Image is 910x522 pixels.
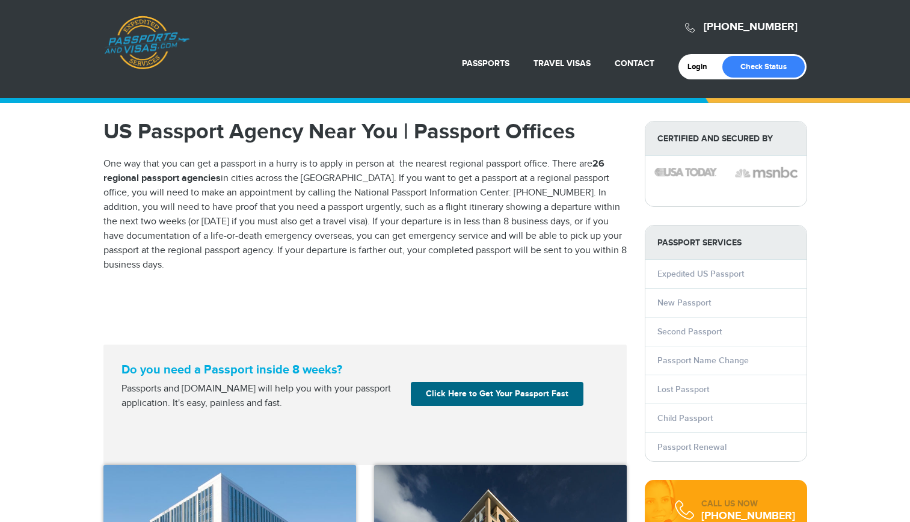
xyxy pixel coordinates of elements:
[735,165,798,180] img: image description
[687,62,716,72] a: Login
[654,168,717,176] img: image description
[411,382,583,406] a: Click Here to Get Your Passport Fast
[103,158,604,184] strong: 26 regional passport agencies
[701,498,795,510] div: CALL US NOW
[704,20,798,34] a: [PHONE_NUMBER]
[462,58,509,69] a: Passports
[657,269,744,279] a: Expedited US Passport
[615,58,654,69] a: Contact
[533,58,591,69] a: Travel Visas
[657,413,713,423] a: Child Passport
[657,355,749,366] a: Passport Name Change
[657,298,711,308] a: New Passport
[645,121,807,156] strong: Certified and Secured by
[121,363,609,377] strong: Do you need a Passport inside 8 weeks?
[645,226,807,260] strong: PASSPORT SERVICES
[103,157,627,272] p: One way that you can get a passport in a hurry is to apply in person at the nearest regional pass...
[104,16,189,70] a: Passports & [DOMAIN_NAME]
[701,510,795,522] div: [PHONE_NUMBER]
[657,384,709,395] a: Lost Passport
[722,56,805,78] a: Check Status
[103,121,627,143] h1: US Passport Agency Near You | Passport Offices
[657,327,722,337] a: Second Passport
[657,442,727,452] a: Passport Renewal
[117,382,407,411] div: Passports and [DOMAIN_NAME] will help you with your passport application. It's easy, painless and...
